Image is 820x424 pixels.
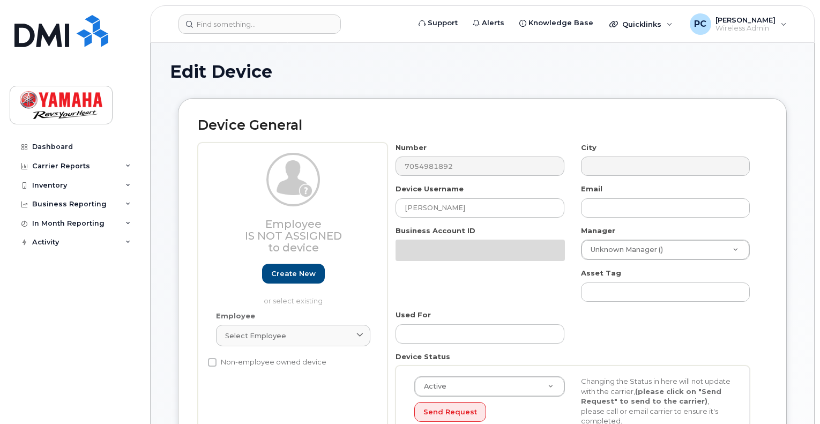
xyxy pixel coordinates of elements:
h3: Employee [216,218,370,254]
label: Business Account ID [396,226,475,236]
span: Unknown Manager () [584,245,663,255]
label: Number [396,143,427,153]
h1: Edit Device [170,62,795,81]
a: Select employee [216,325,370,346]
label: Used For [396,310,431,320]
label: Device Status [396,352,450,362]
a: Create new [262,264,325,284]
strong: (please click on "Send Request" to send to the carrier) [581,387,721,406]
label: City [581,143,597,153]
label: Employee [216,311,255,321]
p: or select existing [216,296,370,306]
label: Manager [581,226,615,236]
button: Send Request [414,402,486,422]
h2: Device General [198,118,767,133]
span: Active [418,382,446,391]
input: Non-employee owned device [208,358,217,367]
label: Device Username [396,184,464,194]
label: Non-employee owned device [208,356,326,369]
label: Asset Tag [581,268,621,278]
a: Unknown Manager () [582,240,749,259]
a: Active [415,377,564,396]
span: Select employee [225,331,286,341]
span: to device [268,241,319,254]
span: Is not assigned [245,229,342,242]
label: Email [581,184,602,194]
